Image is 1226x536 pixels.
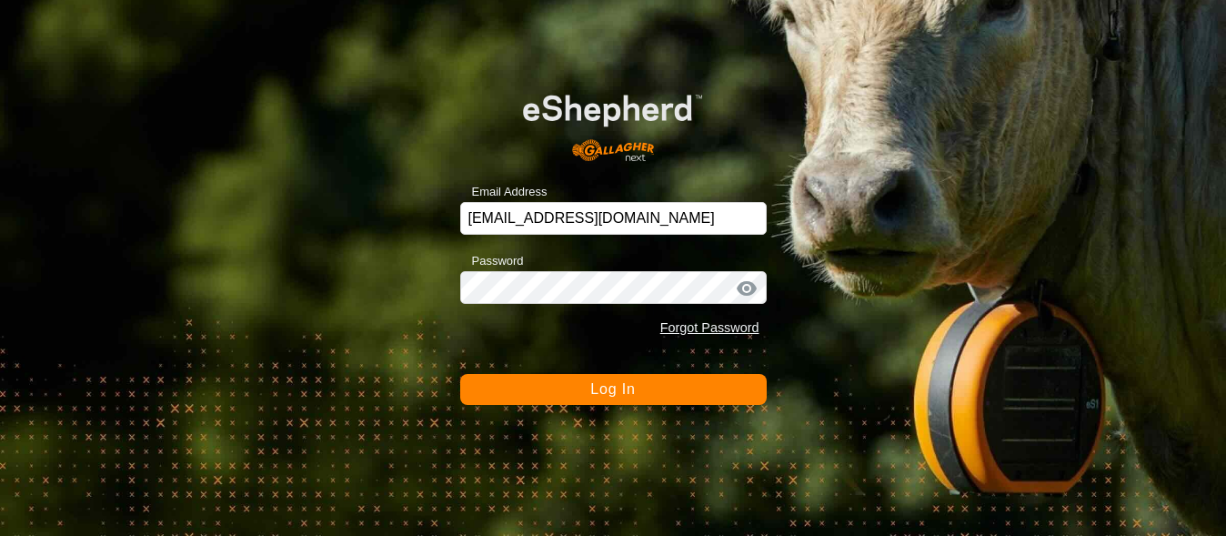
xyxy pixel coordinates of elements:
[590,381,635,397] span: Log In
[490,69,736,174] img: E-shepherd Logo
[460,183,548,201] label: Email Address
[460,374,767,405] button: Log In
[460,202,767,235] input: Email Address
[460,252,524,270] label: Password
[660,320,759,335] a: Forgot Password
